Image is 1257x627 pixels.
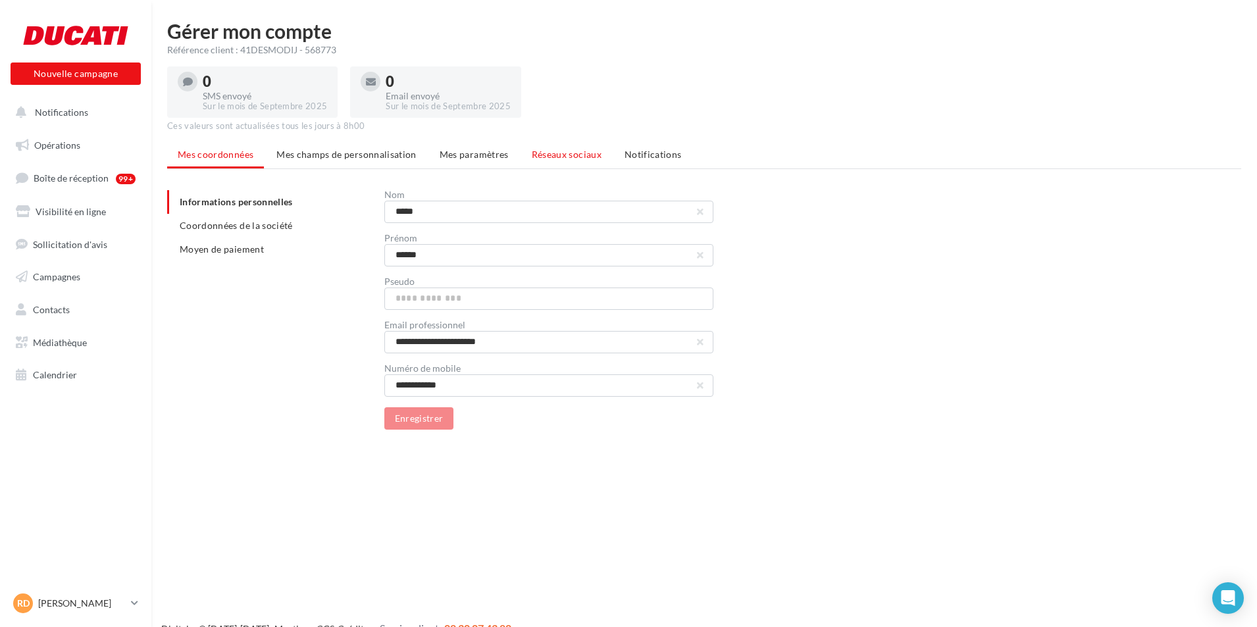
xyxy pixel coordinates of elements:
div: Référence client : 41DESMODIJ - 568773 [167,43,1241,57]
a: Campagnes [8,263,143,291]
a: Opérations [8,132,143,159]
a: Visibilité en ligne [8,198,143,226]
div: 0 [203,74,327,89]
a: RD [PERSON_NAME] [11,591,141,616]
span: RD [17,597,30,610]
span: Notifications [35,107,88,118]
div: Numéro de mobile [384,364,713,373]
h1: Gérer mon compte [167,21,1241,41]
div: Email envoyé [386,91,510,101]
div: Email professionnel [384,320,713,330]
div: Prénom [384,234,713,243]
span: Médiathèque [33,337,87,348]
div: Sur le mois de Septembre 2025 [203,101,327,113]
span: Mes champs de personnalisation [276,149,417,160]
span: Moyen de paiement [180,243,264,255]
span: Mes paramètres [440,149,509,160]
span: Notifications [625,149,682,160]
span: Visibilité en ligne [36,206,106,217]
span: Opérations [34,139,80,151]
span: Contacts [33,304,70,315]
span: Calendrier [33,369,77,380]
div: Pseudo [384,277,713,286]
span: Campagnes [33,271,80,282]
div: 99+ [116,174,136,184]
span: Coordonnées de la société [180,220,293,231]
div: SMS envoyé [203,91,327,101]
button: Notifications [8,99,138,126]
a: Contacts [8,296,143,324]
span: Sollicitation d'avis [33,238,107,249]
div: Ces valeurs sont actualisées tous les jours à 8h00 [167,120,1241,132]
div: Nom [384,190,713,199]
a: Calendrier [8,361,143,389]
a: Sollicitation d'avis [8,231,143,259]
button: Enregistrer [384,407,454,430]
p: [PERSON_NAME] [38,597,126,610]
a: Boîte de réception99+ [8,164,143,192]
div: Sur le mois de Septembre 2025 [386,101,510,113]
a: Médiathèque [8,329,143,357]
span: Réseaux sociaux [532,149,602,160]
div: Open Intercom Messenger [1212,582,1244,614]
button: Nouvelle campagne [11,63,141,85]
span: Boîte de réception [34,172,109,184]
div: 0 [386,74,510,89]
